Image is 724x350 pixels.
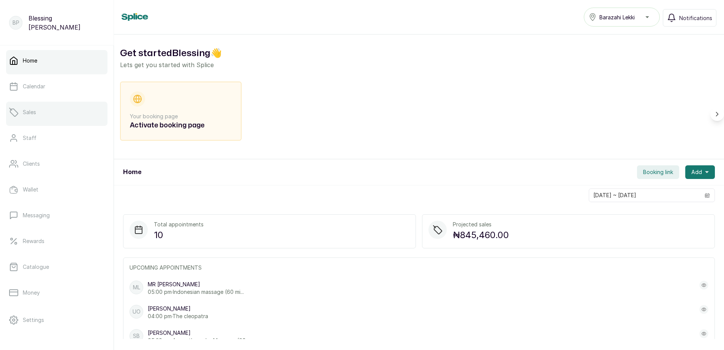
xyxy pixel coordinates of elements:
p: [PERSON_NAME] [148,329,249,337]
a: Money [6,282,107,303]
a: Wallet [6,179,107,200]
span: Booking link [643,168,673,176]
input: Select date [589,189,700,202]
p: 10 [154,228,204,242]
button: Booking link [637,165,679,179]
p: UPCOMING APPOINTMENTS [130,264,708,272]
a: Home [6,50,107,71]
a: Clients [6,153,107,174]
p: Blessing [PERSON_NAME] [28,14,104,32]
p: Settings [23,316,44,324]
p: Wallet [23,186,38,193]
span: Add [691,168,702,176]
p: Your booking page [130,113,232,120]
svg: calendar [705,193,710,198]
span: Barazahi Lekki [599,13,635,21]
p: Total appointments [154,221,204,228]
p: ₦845,460.00 [453,228,509,242]
p: Lets get you started with Splice [120,60,718,69]
p: BP [13,19,19,27]
a: Calendar [6,76,107,97]
p: 05:30 pm · Aromatheraphy Massage (60... [148,337,249,344]
h2: Activate booking page [130,120,232,131]
a: Messaging [6,205,107,226]
button: Barazahi Lekki [584,8,660,27]
button: Notifications [663,9,716,27]
p: Clients [23,160,40,168]
p: Catalogue [23,263,49,271]
a: Staff [6,127,107,149]
button: Add [685,165,715,179]
p: Calendar [23,83,45,90]
button: Scroll right [710,107,724,121]
a: Catalogue [6,256,107,278]
p: MR [PERSON_NAME] [148,281,244,288]
p: ML [133,284,140,291]
p: Home [23,57,37,64]
p: Messaging [23,212,50,219]
p: [PERSON_NAME] [148,305,208,312]
p: 05:00 pm · Indonesian massage (60 mi... [148,288,244,296]
p: Projected sales [453,221,509,228]
div: Your booking pageActivate booking page [120,82,242,141]
p: UO [133,308,141,315]
p: Rewards [23,237,44,245]
p: Money [23,289,40,297]
a: Sales [6,102,107,123]
p: Staff [23,134,36,142]
a: Rewards [6,231,107,252]
span: Notifications [679,14,712,22]
p: SB [133,332,140,340]
a: Settings [6,309,107,331]
p: Sales [23,108,36,116]
h2: Get started Blessing 👋 [120,47,718,60]
h1: Home [123,168,141,177]
p: 04:00 pm · The cleopatra [148,312,208,320]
